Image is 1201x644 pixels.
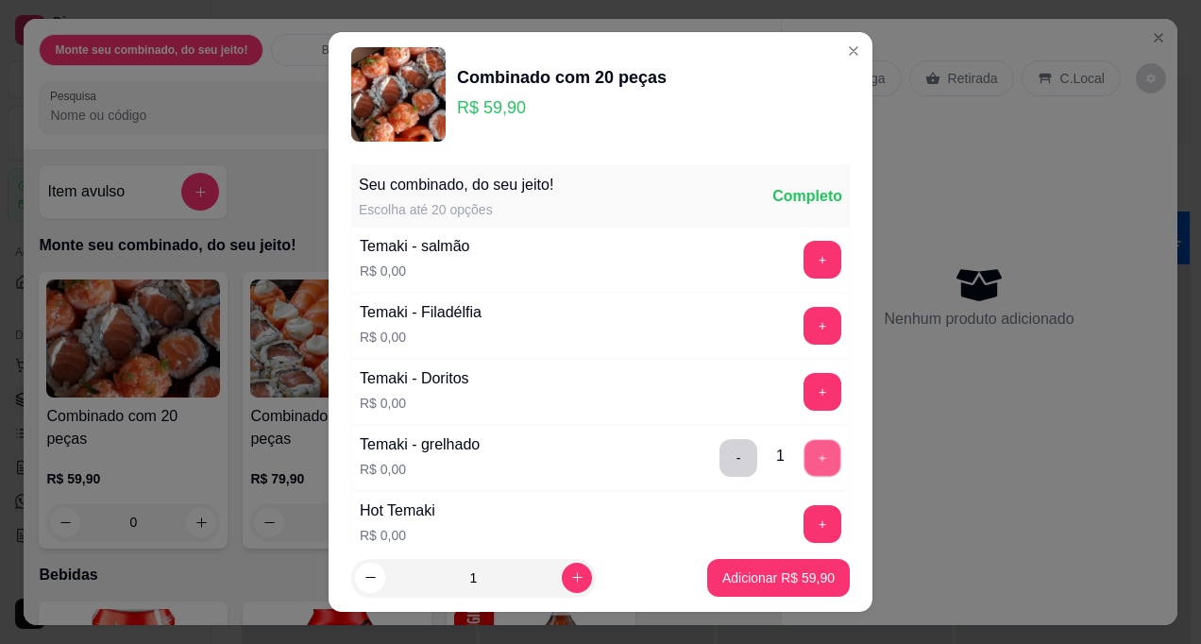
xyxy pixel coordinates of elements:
button: decrease-product-quantity [355,563,385,593]
div: 1 [776,445,785,467]
p: Adicionar R$ 59,90 [722,568,835,587]
button: add [804,440,841,477]
button: delete [719,439,757,477]
button: add [803,373,841,411]
button: Close [838,36,869,66]
img: product-image [351,47,446,142]
p: R$ 59,90 [457,94,667,121]
p: R$ 0,00 [360,394,469,413]
div: Temaki - salmão [360,235,469,258]
div: Temaki - Filadélfia [360,301,482,324]
button: add [803,307,841,345]
p: R$ 0,00 [360,526,435,545]
div: Temaki - Doritos [360,367,469,390]
p: R$ 0,00 [360,262,469,280]
p: R$ 0,00 [360,460,480,479]
div: Temaki - grelhado [360,433,480,456]
button: Adicionar R$ 59,90 [707,559,850,597]
button: increase-product-quantity [562,563,592,593]
p: R$ 0,00 [360,328,482,347]
div: Hot Temaki [360,500,435,522]
div: Escolha até 20 opções [359,200,553,219]
button: add [803,505,841,543]
button: add [803,241,841,279]
div: Seu combinado, do seu jeito! [359,174,553,196]
div: Combinado com 20 peças [457,64,667,91]
div: Completo [772,185,842,208]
